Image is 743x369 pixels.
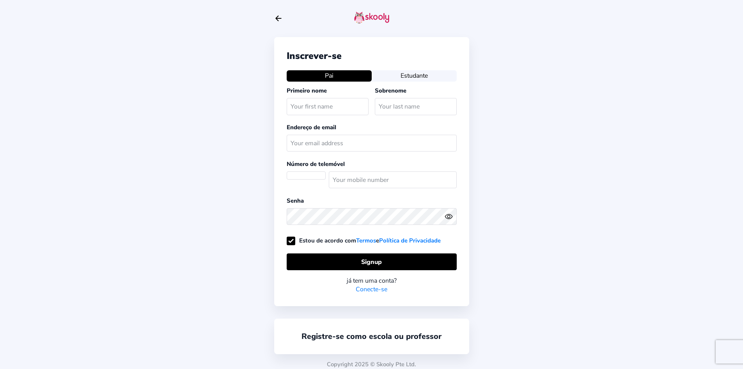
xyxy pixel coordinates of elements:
input: Your last name [375,98,457,115]
label: Número de telemóvel [287,160,345,168]
button: eye outlineeye off outline [445,212,456,221]
button: Signup [287,253,457,270]
img: skooly-logo.png [354,11,389,24]
label: Sobrenome [375,87,406,94]
a: Termos [356,237,376,244]
div: já tem uma conta? [287,276,457,285]
ion-icon: eye outline [445,212,453,221]
label: Senha [287,197,304,205]
a: Conecte-se [356,285,387,294]
button: Estudante [372,70,457,81]
input: Your email address [287,135,457,152]
label: Primeiro nome [287,87,327,94]
button: arrow back outline [274,14,283,23]
label: Estou de acordo com e [287,237,441,244]
input: Your mobile number [329,171,457,188]
a: Registre-se como escola ou professor [301,331,442,342]
input: Your first name [287,98,369,115]
div: Inscrever-se [287,50,457,62]
button: Pai [287,70,372,81]
label: Endereço de email [287,123,336,131]
a: Política de Privacidade [379,237,441,244]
